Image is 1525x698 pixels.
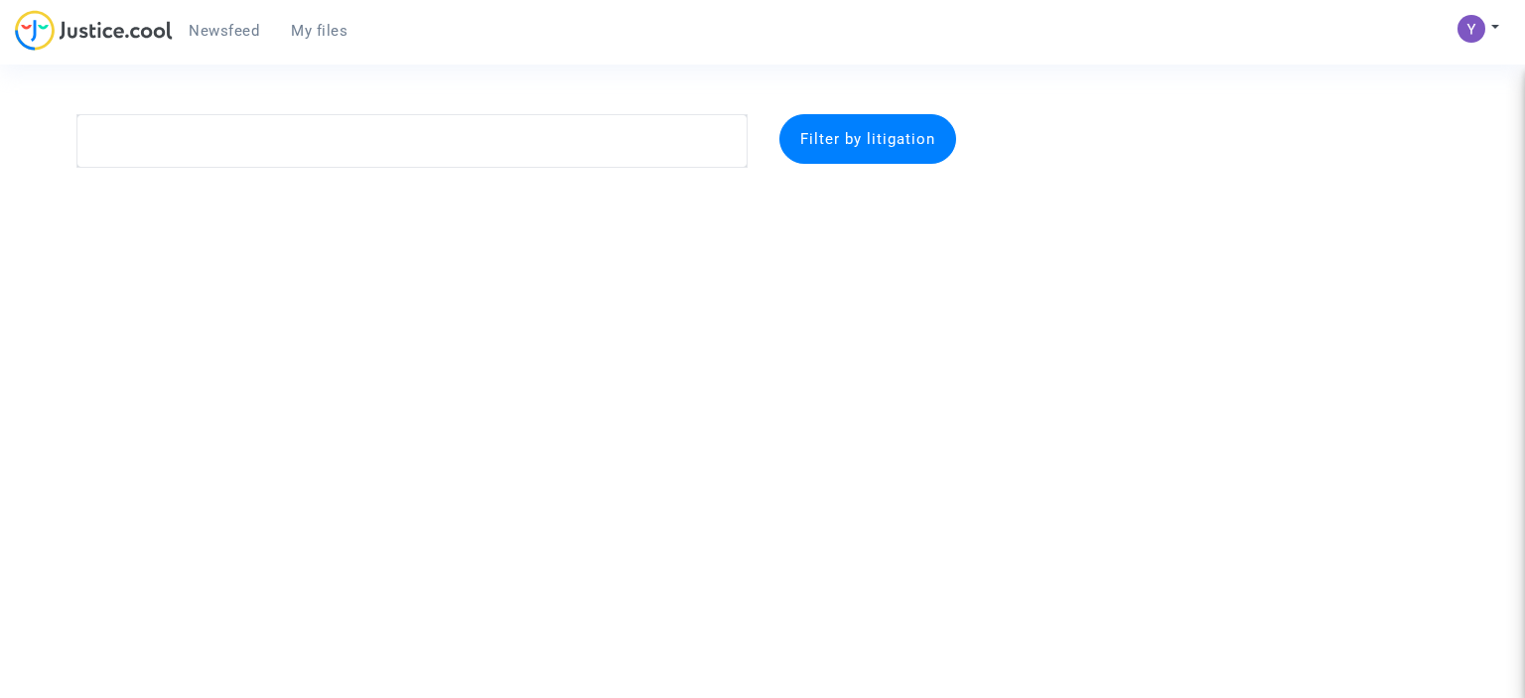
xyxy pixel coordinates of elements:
[800,130,935,148] span: Filter by litigation
[189,22,259,40] span: Newsfeed
[1457,15,1485,43] img: ACg8ocLJbu-06PV-PP0rSorRCNxlVR0ijoVEwORkjsgJBMEIW3VU-A=s96-c
[275,16,363,46] a: My files
[15,10,173,51] img: jc-logo.svg
[291,22,347,40] span: My files
[173,16,275,46] a: Newsfeed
